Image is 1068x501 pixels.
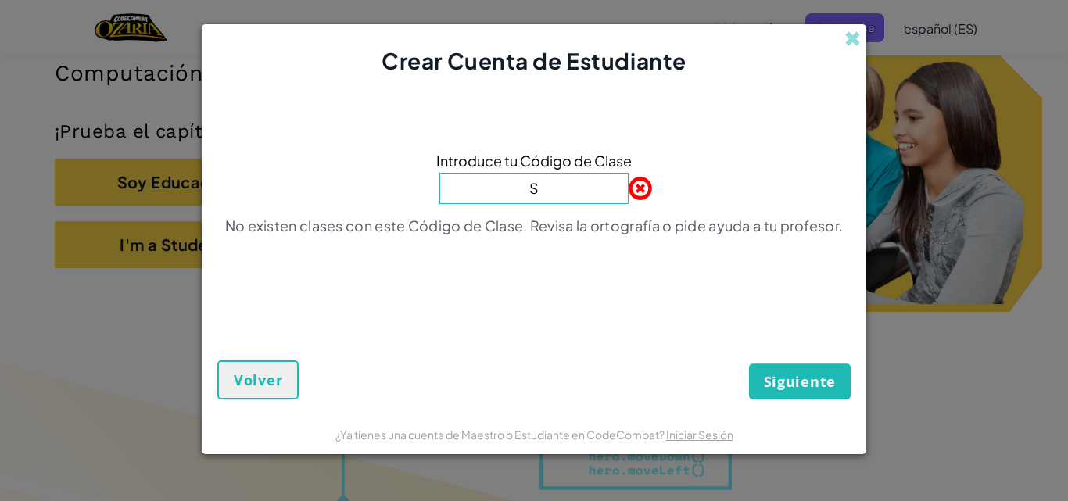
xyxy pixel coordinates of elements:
span: Siguiente [764,372,836,391]
a: Iniciar Sesión [666,428,733,442]
button: Siguiente [749,363,851,399]
p: No existen clases con este Código de Clase. Revisa la ortografía o pide ayuda a tu profesor. [225,217,844,235]
span: ¿Ya tienes una cuenta de Maestro o Estudiante en CodeCombat? [335,428,666,442]
span: Crear Cuenta de Estudiante [382,47,686,74]
button: Volver [217,360,299,399]
span: Volver [234,370,282,389]
span: Introduce tu Código de Clase [436,149,632,172]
